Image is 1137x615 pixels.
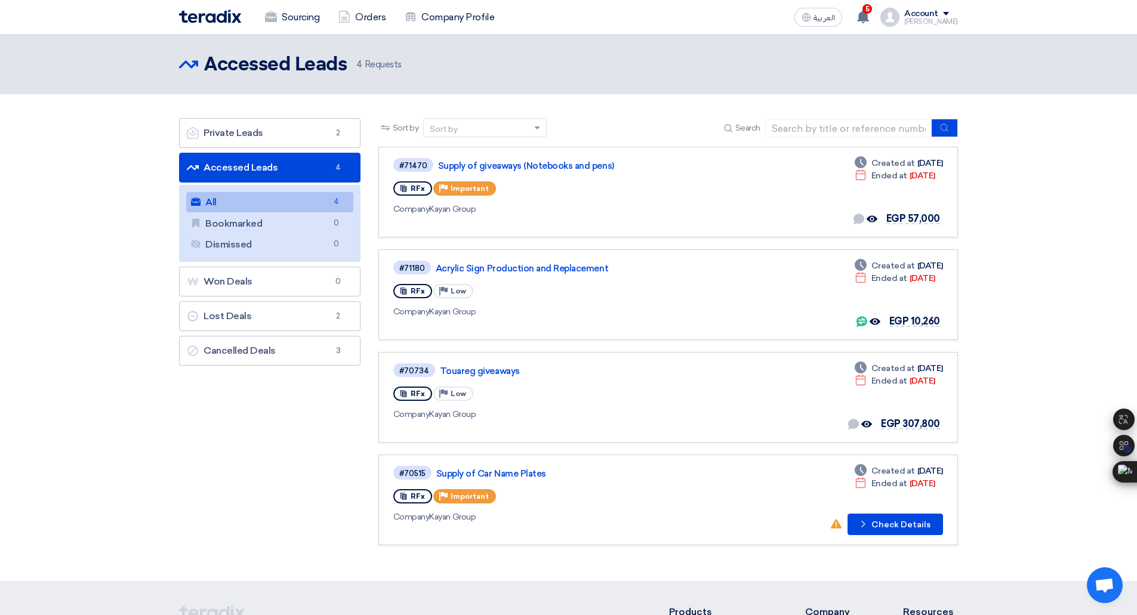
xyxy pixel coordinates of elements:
[393,511,737,523] div: Kayan Group
[814,14,835,22] span: العربية
[179,153,360,183] a: Accessed Leads4
[399,469,426,477] div: #70515
[881,418,940,429] span: EGP 307,800
[331,310,346,322] span: 2
[871,259,915,272] span: Created at
[179,301,360,331] a: Lost Deals2
[871,477,907,490] span: Ended at
[329,238,344,251] span: 0
[904,18,958,25] div: [PERSON_NAME]
[179,10,241,23] img: Teradix logo
[871,375,907,387] span: Ended at
[871,465,915,477] span: Created at
[411,492,425,500] span: RFx
[393,203,739,215] div: Kayan Group
[204,53,347,77] h2: Accessed Leads
[179,118,360,148] a: Private Leads2
[186,214,353,234] a: Bookmarked
[393,307,430,317] span: Company
[411,287,425,295] span: RFx
[393,408,741,421] div: Kayan Group
[329,217,344,230] span: 0
[411,390,425,398] span: RFx
[329,196,344,208] span: 4
[862,4,872,14] span: 5
[871,272,907,285] span: Ended at
[329,4,395,30] a: Orders
[855,477,935,490] div: [DATE]
[889,316,940,327] span: EGP 10,260
[356,58,402,72] span: Requests
[871,169,907,182] span: Ended at
[855,259,943,272] div: [DATE]
[855,157,943,169] div: [DATE]
[179,267,360,296] a: Won Deals0
[451,492,489,500] span: Important
[393,512,430,522] span: Company
[179,336,360,366] a: Cancelled Deals3
[855,465,943,477] div: [DATE]
[393,204,430,214] span: Company
[399,367,429,375] div: #70734
[411,184,425,193] span: RFx
[430,123,458,135] div: Sort by
[848,514,943,535] button: Check Details
[436,263,734,274] a: Acrylic Sign Production and Replacement
[855,362,943,375] div: [DATE]
[393,409,430,419] span: Company
[451,287,466,295] span: Low
[356,59,362,70] span: 4
[1087,567,1123,603] div: Open chat
[794,8,842,27] button: العربية
[436,468,735,479] a: Supply of Car Name Plates
[331,127,346,139] span: 2
[399,162,427,169] div: #71470
[871,157,915,169] span: Created at
[451,390,466,398] span: Low
[395,4,504,30] a: Company Profile
[880,8,899,27] img: profile_test.png
[255,4,329,30] a: Sourcing
[186,234,353,255] a: Dismissed
[735,122,760,134] span: Search
[331,345,346,357] span: 3
[886,213,940,224] span: EGP 57,000
[186,192,353,212] a: All
[871,362,915,375] span: Created at
[438,160,737,171] a: Supply of giveaways (Notebooks and pens)
[440,366,738,376] a: Touareg giveaways
[765,119,932,137] input: Search by title or reference number
[855,272,935,285] div: [DATE]
[399,264,425,272] div: #71180
[331,162,346,174] span: 4
[855,169,935,182] div: [DATE]
[393,122,419,134] span: Sort by
[331,276,346,288] span: 0
[451,184,489,193] span: Important
[393,305,737,318] div: Kayan Group
[855,375,935,387] div: [DATE]
[904,9,938,19] div: Account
